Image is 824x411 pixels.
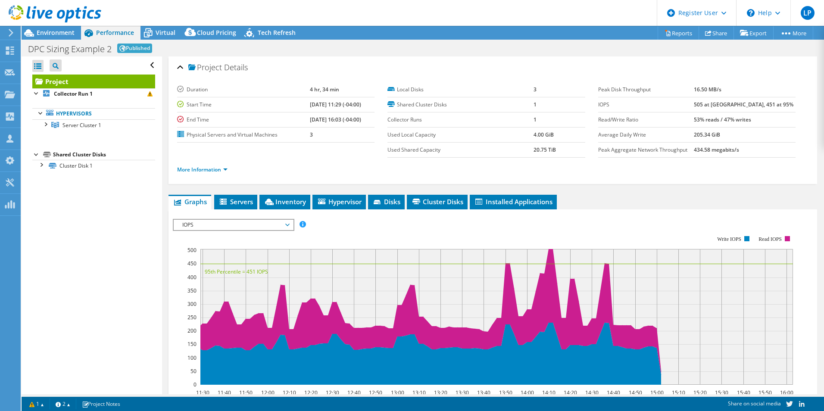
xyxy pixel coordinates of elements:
text: 300 [187,300,197,308]
span: Share on social media [728,400,781,407]
text: 250 [187,314,197,321]
span: Details [224,62,248,72]
b: 205.34 GiB [694,131,720,138]
span: Server Cluster 1 [62,121,101,129]
text: 150 [187,340,197,348]
text: 15:40 [737,389,750,396]
text: 95th Percentile = 451 IOPS [205,268,268,275]
span: Performance [96,28,134,37]
span: Inventory [264,197,306,206]
text: 11:30 [196,389,209,396]
span: Cloud Pricing [197,28,236,37]
svg: \n [747,9,755,17]
b: 3 [534,86,537,93]
text: 16:00 [780,389,793,396]
span: Project [188,63,222,72]
text: 14:10 [542,389,555,396]
text: 0 [194,381,197,388]
a: 1 [23,399,50,409]
text: 15:00 [650,389,663,396]
b: 1 [534,116,537,123]
span: Servers [218,197,253,206]
text: 12:30 [325,389,339,396]
div: Shared Cluster Disks [53,149,155,160]
a: More [773,26,813,40]
span: Hypervisor [317,197,362,206]
b: 53% reads / 47% writes [694,116,751,123]
b: 4 hr, 34 min [310,86,339,93]
span: Graphs [173,197,207,206]
text: 13:20 [434,389,447,396]
label: Start Time [177,100,310,109]
h1: DPC Sizing Example 2 [28,45,112,53]
text: 13:50 [499,389,512,396]
text: 13:40 [477,389,490,396]
a: More Information [177,166,228,173]
a: 2 [50,399,76,409]
b: 16.50 MB/s [694,86,721,93]
b: 505 at [GEOGRAPHIC_DATA], 451 at 95% [694,101,793,108]
text: 15:10 [671,389,685,396]
text: 12:20 [304,389,317,396]
label: Shared Cluster Disks [387,100,534,109]
text: 100 [187,354,197,361]
b: 3 [310,131,313,138]
text: 11:50 [239,389,252,396]
text: 12:00 [261,389,274,396]
text: 450 [187,260,197,267]
a: Collector Run 1 [32,88,155,100]
b: 20.75 TiB [534,146,556,153]
span: IOPS [178,220,289,230]
text: 500 [187,246,197,254]
a: Reports [658,26,699,40]
text: 14:50 [628,389,642,396]
span: Installed Applications [474,197,552,206]
text: 11:40 [217,389,231,396]
text: 14:20 [563,389,577,396]
b: 4.00 GiB [534,131,554,138]
a: Share [699,26,734,40]
text: 12:50 [368,389,382,396]
label: Duration [177,85,310,94]
a: Project Notes [76,399,126,409]
label: Local Disks [387,85,534,94]
label: Average Daily Write [598,131,694,139]
a: Server Cluster 1 [32,119,155,131]
a: Export [733,26,774,40]
text: 15:30 [715,389,728,396]
text: Read IOPS [758,236,782,242]
text: 12:10 [282,389,296,396]
b: 1 [534,101,537,108]
text: 14:00 [520,389,534,396]
b: [DATE] 11:29 (-04:00) [310,101,361,108]
text: 13:00 [390,389,404,396]
text: 14:30 [585,389,598,396]
text: 15:20 [693,389,706,396]
label: IOPS [598,100,694,109]
text: 400 [187,274,197,281]
text: 13:30 [455,389,468,396]
span: LP [801,6,815,20]
a: Cluster Disk 1 [32,160,155,171]
span: Disks [372,197,400,206]
label: Collector Runs [387,115,534,124]
a: Project [32,75,155,88]
text: Write IOPS [717,236,741,242]
label: Peak Disk Throughput [598,85,694,94]
span: Environment [37,28,75,37]
text: 350 [187,287,197,294]
label: End Time [177,115,310,124]
label: Physical Servers and Virtual Machines [177,131,310,139]
label: Read/Write Ratio [598,115,694,124]
text: 50 [190,367,197,375]
span: Cluster Disks [411,197,463,206]
span: Virtual [156,28,175,37]
span: Published [117,44,152,53]
b: Collector Run 1 [54,90,93,97]
b: [DATE] 16:03 (-04:00) [310,116,361,123]
span: Tech Refresh [258,28,296,37]
text: 15:50 [758,389,771,396]
text: 12:40 [347,389,360,396]
label: Peak Aggregate Network Throughput [598,146,694,154]
a: Hypervisors [32,108,155,119]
